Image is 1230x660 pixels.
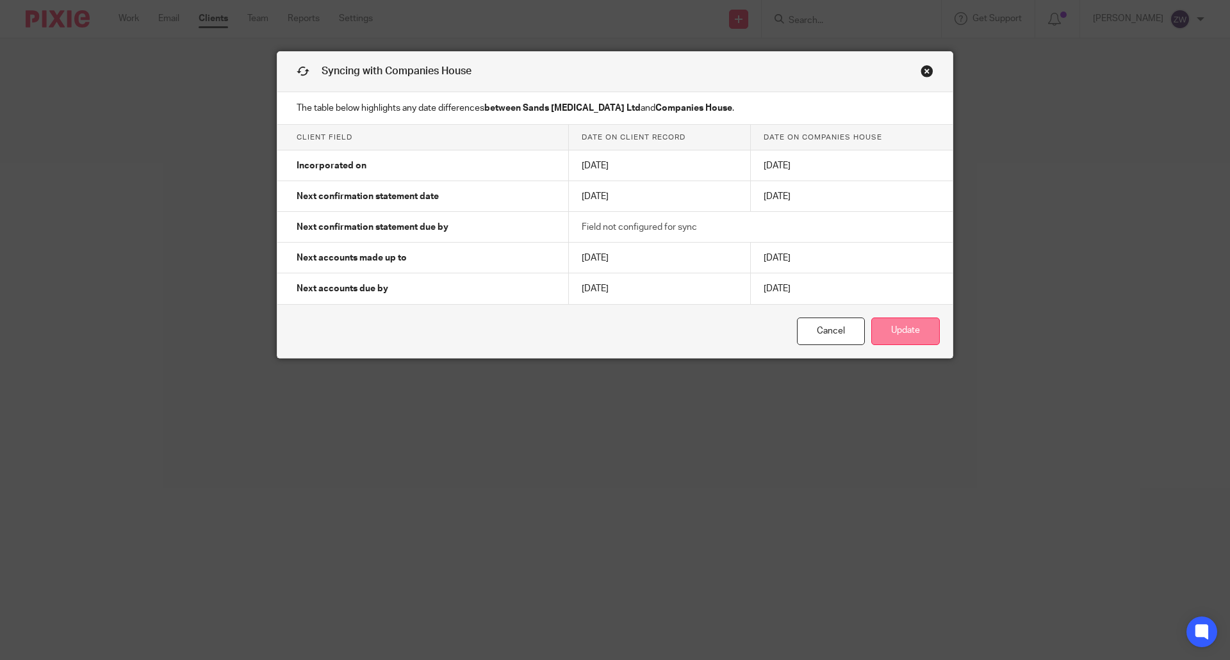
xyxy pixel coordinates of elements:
a: Close this dialog window [921,65,933,82]
td: [DATE] [569,150,751,181]
td: [DATE] [751,181,953,212]
td: [DATE] [751,243,953,273]
strong: Companies House [655,104,732,113]
td: Next accounts due by [277,273,569,304]
td: [DATE] [751,273,953,304]
td: [DATE] [569,181,751,212]
td: [DATE] [569,243,751,273]
td: Next confirmation statement date [277,181,569,212]
button: Update [871,318,940,345]
th: Client field [277,125,569,150]
td: Next accounts made up to [277,243,569,273]
th: Date on client record [569,125,751,150]
a: Cancel [797,318,865,345]
td: [DATE] [751,150,953,181]
span: Syncing with Companies House [322,66,471,76]
td: Next confirmation statement due by [277,212,569,243]
strong: between Sands [MEDICAL_DATA] Ltd [484,104,641,113]
p: The table below highlights any date differences and . [277,92,953,125]
td: [DATE] [569,273,751,304]
td: Field not configured for sync [569,212,953,243]
td: Incorporated on [277,150,569,181]
th: Date on Companies House [751,125,953,150]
